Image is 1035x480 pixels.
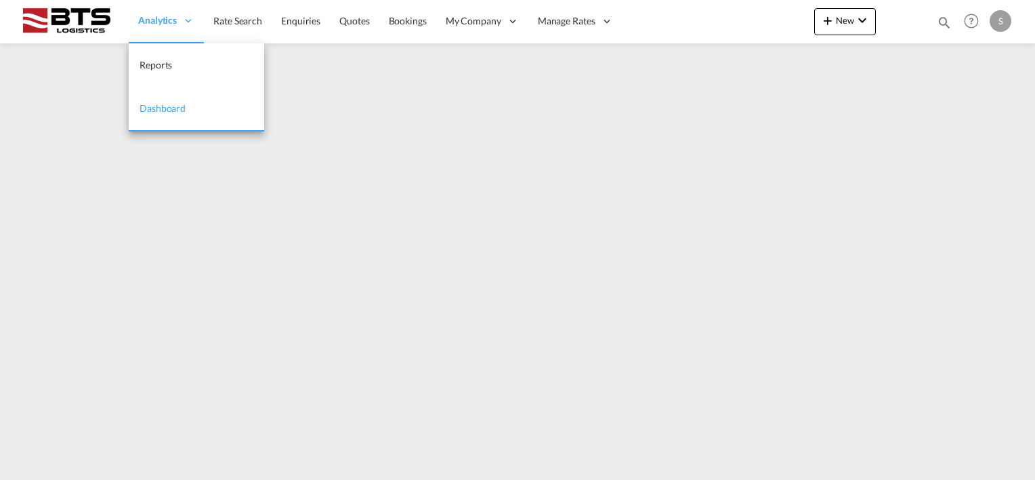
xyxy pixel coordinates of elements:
md-icon: icon-plus 400-fg [820,12,836,28]
div: S [990,10,1011,32]
md-icon: icon-magnify [937,15,952,30]
span: Dashboard [140,102,186,114]
button: icon-plus 400-fgNewicon-chevron-down [814,8,876,35]
span: Manage Rates [538,14,595,28]
span: Analytics [138,14,177,27]
div: icon-magnify [937,15,952,35]
span: Bookings [389,15,427,26]
md-icon: icon-chevron-down [854,12,870,28]
img: cdcc71d0be7811ed9adfbf939d2aa0e8.png [20,6,112,37]
span: Enquiries [281,15,320,26]
span: Help [960,9,983,33]
a: Reports [129,43,264,87]
span: Rate Search [213,15,262,26]
span: Quotes [339,15,369,26]
a: Dashboard [129,87,264,132]
div: Help [960,9,990,34]
span: Reports [140,59,172,71]
span: My Company [446,14,501,28]
span: New [820,15,870,26]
